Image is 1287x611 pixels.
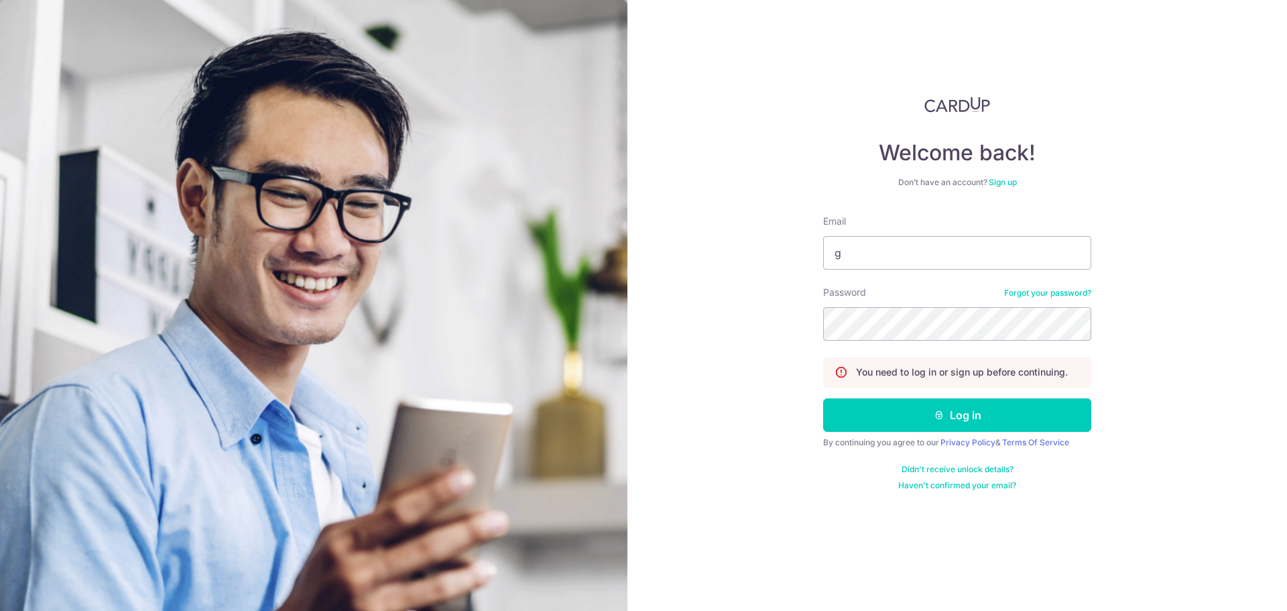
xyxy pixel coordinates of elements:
a: Didn't receive unlock details? [902,464,1014,475]
button: Log in [823,398,1091,432]
a: Haven't confirmed your email? [898,480,1016,491]
a: Privacy Policy [940,437,995,447]
a: Forgot your password? [1004,288,1091,298]
label: Password [823,286,866,299]
img: CardUp Logo [924,97,990,113]
a: Sign up [989,177,1017,187]
h4: Welcome back! [823,140,1091,166]
input: Enter your Email [823,236,1091,270]
a: Terms Of Service [1002,437,1069,447]
div: By continuing you agree to our & [823,437,1091,448]
p: You need to log in or sign up before continuing. [856,366,1068,379]
div: Don’t have an account? [823,177,1091,188]
label: Email [823,215,846,228]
